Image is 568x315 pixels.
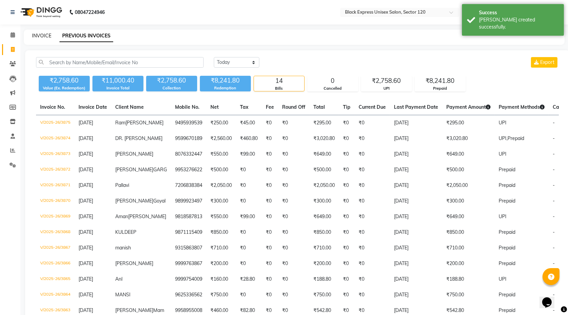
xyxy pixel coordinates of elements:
[206,287,236,303] td: ₹750.00
[79,307,93,313] span: [DATE]
[171,146,206,162] td: 8076332447
[499,167,515,173] span: Prepaid
[309,131,339,146] td: ₹3,020.80
[262,193,278,209] td: ₹0
[262,225,278,240] td: ₹0
[531,57,557,68] button: Export
[236,287,262,303] td: ₹0
[499,135,507,141] span: UPI,
[39,85,90,91] div: Value (Ex. Redemption)
[153,307,164,313] span: Mam
[206,240,236,256] td: ₹710.00
[36,162,74,178] td: V/2025-26/3872
[240,104,248,110] span: Tax
[442,256,495,272] td: ₹200.00
[339,240,355,256] td: ₹0
[499,307,515,313] span: Prepaid
[171,225,206,240] td: 9871115409
[309,162,339,178] td: ₹500.00
[442,146,495,162] td: ₹649.00
[282,104,305,110] span: Round Off
[236,272,262,287] td: ₹28.80
[171,209,206,225] td: 9818587813
[92,85,143,91] div: Invoice Total
[390,162,442,178] td: [DATE]
[355,193,390,209] td: ₹0
[442,209,495,225] td: ₹649.00
[206,225,236,240] td: ₹850.00
[553,167,555,173] span: -
[278,131,309,146] td: ₹0
[339,287,355,303] td: ₹0
[442,178,495,193] td: ₹2,050.00
[278,162,309,178] td: ₹0
[553,229,555,235] span: -
[236,131,262,146] td: ₹460.80
[125,120,163,126] span: [PERSON_NAME]
[339,115,355,131] td: ₹0
[79,245,93,251] span: [DATE]
[115,276,123,282] span: AnI
[415,76,465,86] div: ₹8,241.80
[128,213,166,220] span: [PERSON_NAME]
[206,193,236,209] td: ₹300.00
[278,209,309,225] td: ₹0
[355,131,390,146] td: ₹0
[499,229,515,235] span: Prepaid
[115,292,131,298] span: MANSI
[36,256,74,272] td: V/2025-26/3866
[339,178,355,193] td: ₹0
[446,104,490,110] span: Payment Amount
[553,182,555,188] span: -
[200,76,251,85] div: ₹8,241.80
[309,193,339,209] td: ₹300.00
[79,229,93,235] span: [DATE]
[339,225,355,240] td: ₹0
[115,120,125,126] span: Ram
[79,276,93,282] span: [DATE]
[236,162,262,178] td: ₹0
[36,131,74,146] td: V/2025-26/3874
[309,115,339,131] td: ₹295.00
[206,162,236,178] td: ₹500.00
[390,225,442,240] td: [DATE]
[206,209,236,225] td: ₹550.00
[92,76,143,85] div: ₹11,000.40
[36,57,204,68] input: Search by Name/Mobile/Email/Invoice No
[278,272,309,287] td: ₹0
[309,240,339,256] td: ₹710.00
[390,193,442,209] td: [DATE]
[499,120,506,126] span: UPI
[415,86,465,91] div: Prepaid
[339,146,355,162] td: ₹0
[79,167,93,173] span: [DATE]
[262,115,278,131] td: ₹0
[236,225,262,240] td: ₹0
[343,104,350,110] span: Tip
[171,272,206,287] td: 9999754009
[254,86,304,91] div: Bills
[79,135,93,141] span: [DATE]
[390,287,442,303] td: [DATE]
[553,120,555,126] span: -
[309,287,339,303] td: ₹750.00
[309,178,339,193] td: ₹2,050.00
[153,167,167,173] span: GARG
[36,115,74,131] td: V/2025-26/3875
[32,33,51,39] a: INVOICE
[36,193,74,209] td: V/2025-26/3870
[171,240,206,256] td: 9315863807
[236,256,262,272] td: ₹0
[355,146,390,162] td: ₹0
[390,272,442,287] td: [DATE]
[390,146,442,162] td: [DATE]
[278,178,309,193] td: ₹0
[115,135,162,141] span: DR. [PERSON_NAME]
[206,178,236,193] td: ₹2,050.00
[115,245,131,251] span: manish
[36,240,74,256] td: V/2025-26/3867
[442,240,495,256] td: ₹710.00
[262,131,278,146] td: ₹0
[115,198,153,204] span: [PERSON_NAME]
[390,115,442,131] td: [DATE]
